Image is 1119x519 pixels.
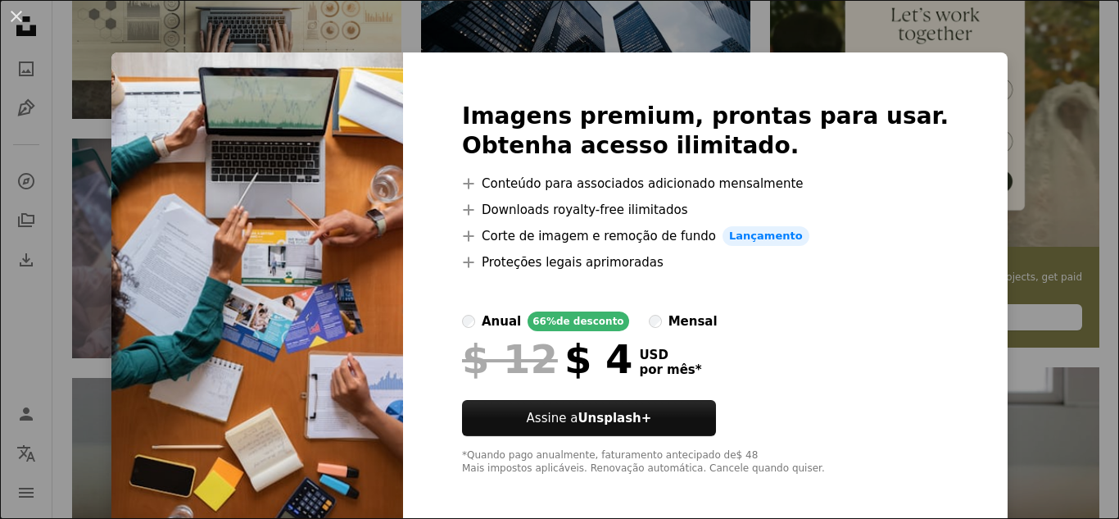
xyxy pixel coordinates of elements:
li: Corte de imagem e remoção de fundo [462,226,949,246]
li: Proteções legais aprimoradas [462,253,949,272]
span: USD [639,348,701,362]
strong: Unsplash+ [578,411,651,426]
h2: Imagens premium, prontas para usar. Obtenha acesso ilimitado. [462,102,949,161]
div: $ 4 [462,338,632,380]
span: $ 12 [462,338,558,380]
input: mensal [649,315,662,328]
li: Conteúdo para associados adicionado mensalmente [462,174,949,193]
div: mensal [668,312,718,331]
span: Lançamento [723,226,809,246]
li: Downloads royalty-free ilimitados [462,200,949,220]
div: anual [482,312,521,331]
input: anual66%de desconto [462,315,475,328]
div: 66% de desconto [528,312,628,331]
div: *Quando pago anualmente, faturamento antecipado de $ 48 Mais impostos aplicáveis. Renovação autom... [462,449,949,476]
span: por mês * [639,362,701,377]
button: Assine aUnsplash+ [462,400,716,436]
